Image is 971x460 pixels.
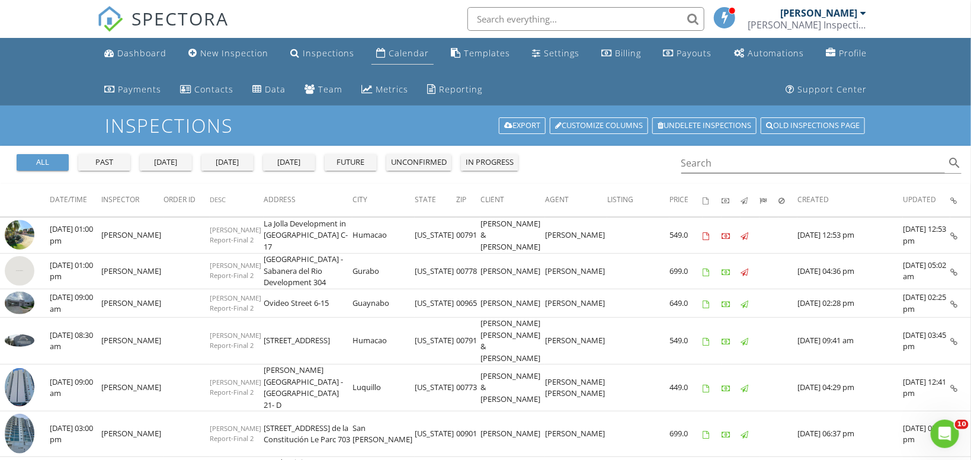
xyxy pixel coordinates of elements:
h1: Inspections [105,115,867,136]
div: Profile [839,47,867,59]
a: Undelete inspections [652,117,757,134]
span: Updated [903,194,936,205]
span: State [415,194,436,205]
td: 00791 [456,318,480,365]
div: [PERSON_NAME] [780,7,857,19]
div: Ayuso Inspections [748,19,866,31]
div: Metrics [376,84,408,95]
div: Dashboard [117,47,166,59]
td: [PERSON_NAME] [545,318,607,365]
td: 00965 [456,289,480,318]
td: [DATE] 09:41 am [797,318,903,365]
div: [DATE] [268,156,310,168]
td: [DATE] 02:25 pm [903,289,950,318]
td: [DATE] 04:36 pm [797,253,903,289]
th: Updated: Not sorted. [903,184,950,217]
div: New Inspection [200,47,268,59]
td: 00901 [456,411,480,457]
td: [US_STATE] [415,411,456,457]
th: Address: Not sorted. [264,184,352,217]
a: Data [248,79,290,101]
td: Ovideo Street 6-15 [264,289,352,318]
div: Team [318,84,342,95]
span: Date/Time [50,194,87,205]
span: [PERSON_NAME] Report-Final 2 [210,424,261,443]
td: [GEOGRAPHIC_DATA] - Sabanera del Rio Development 304 [264,253,352,289]
td: [PERSON_NAME] [PERSON_NAME] & [PERSON_NAME] [480,318,545,365]
th: Created: Not sorted. [797,184,903,217]
span: Zip [456,194,466,205]
div: all [21,156,64,168]
a: New Inspection [184,43,273,65]
img: 9317765%2Fcover_photos%2F0zdTtSwG64ZxdXqDPDhq%2Fsmall.jpeg [5,334,34,347]
td: 699.0 [669,253,703,289]
th: Published: Not sorted. [741,184,760,217]
td: La Jolla Development in [GEOGRAPHIC_DATA] C-17 [264,218,352,254]
td: [DATE] 03:52 pm [903,411,950,457]
td: Gurabo [352,253,415,289]
span: Created [797,194,829,205]
button: past [78,154,130,171]
img: streetview [5,256,34,286]
th: State: Not sorted. [415,184,456,217]
td: 449.0 [669,365,703,411]
td: [DATE] 09:00 am [50,365,101,411]
th: Paid: Not sorted. [722,184,741,217]
th: Agreements signed: Not sorted. [703,184,722,217]
td: Humacao [352,218,415,254]
a: Contacts [175,79,238,101]
div: Billing [616,47,642,59]
td: 00773 [456,365,480,411]
div: unconfirmed [391,156,447,168]
div: Calendar [389,47,429,59]
td: [PERSON_NAME] [101,365,164,411]
a: Export [499,117,546,134]
td: Luquillo [352,365,415,411]
td: [DATE] 08:30 am [50,318,101,365]
div: Automations [748,47,804,59]
td: [PERSON_NAME] [545,253,607,289]
a: SPECTORA [97,16,229,41]
td: 699.0 [669,411,703,457]
span: Listing [607,194,633,205]
td: [DATE] 03:00 pm [50,411,101,457]
th: Listing: Not sorted. [607,184,669,217]
button: unconfirmed [386,154,451,171]
td: [DATE] 09:00 am [50,289,101,318]
th: Price: Not sorted. [669,184,703,217]
td: [PERSON_NAME] & [PERSON_NAME] [480,365,545,411]
div: future [329,156,372,168]
th: Inspection Details: Not sorted. [950,184,971,217]
th: Inspector: Not sorted. [101,184,164,217]
div: past [83,156,126,168]
button: all [17,154,69,171]
span: Client [480,194,504,205]
a: Old inspections page [761,117,865,134]
td: [DATE] 01:00 pm [50,218,101,254]
td: [PERSON_NAME] [545,218,607,254]
div: Templates [464,47,510,59]
td: [DATE] 12:41 pm [903,365,950,411]
span: Order ID [164,194,196,205]
a: Reporting [422,79,487,101]
span: [PERSON_NAME] Report-Final 2 [210,331,261,350]
a: Dashboard [100,43,171,65]
td: [PERSON_NAME] [480,411,545,457]
td: [US_STATE] [415,289,456,318]
td: 649.0 [669,289,703,318]
span: Agent [545,194,569,205]
td: [PERSON_NAME] [480,253,545,289]
a: Templates [446,43,515,65]
td: [PERSON_NAME] [101,218,164,254]
span: City [352,194,367,205]
a: Support Center [781,79,871,101]
a: Metrics [357,79,413,101]
th: Agent: Not sorted. [545,184,607,217]
td: [PERSON_NAME] [101,411,164,457]
td: [US_STATE] [415,365,456,411]
td: [DATE] 12:53 pm [903,218,950,254]
div: Support Center [797,84,867,95]
a: Payments [100,79,166,101]
input: Search [681,154,946,173]
button: future [325,154,377,171]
